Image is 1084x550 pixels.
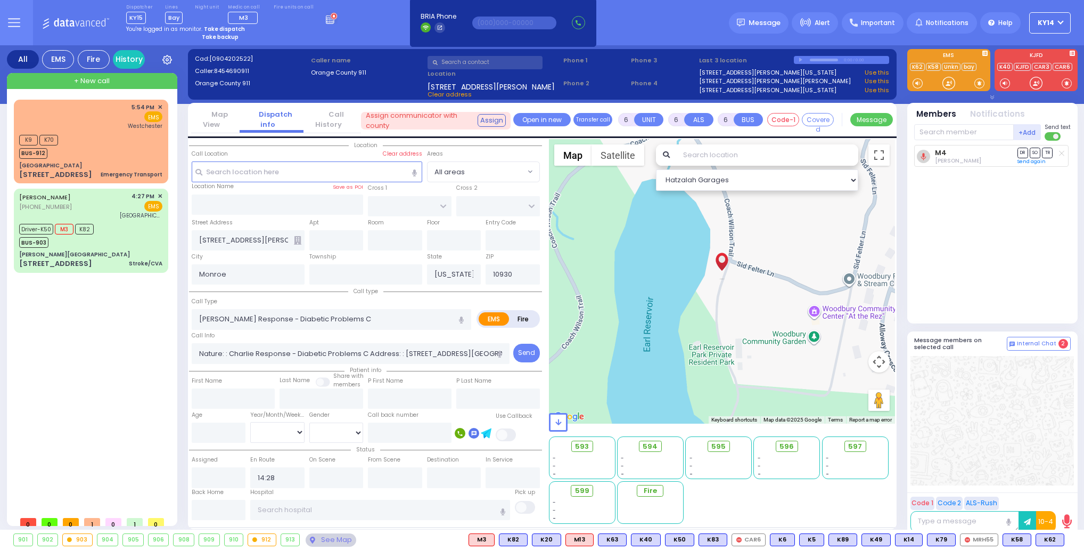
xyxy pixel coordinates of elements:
[828,533,857,546] div: K89
[195,67,308,76] label: Caller:
[676,144,858,166] input: Search location
[228,4,261,11] label: Medic on call
[333,183,363,191] label: Save as POI
[665,533,694,546] div: BLS
[428,56,543,69] input: Search a contact
[826,462,829,470] span: -
[192,253,203,261] label: City
[770,533,795,546] div: K6
[144,111,162,122] span: EMS
[19,258,92,269] div: [STREET_ADDRESS]
[779,441,794,452] span: 596
[204,25,245,33] strong: Take dispatch
[19,148,47,159] span: BUS-912
[554,144,592,166] button: Show street map
[195,4,219,11] label: Night unit
[250,500,510,520] input: Search hospital
[1007,337,1071,351] button: Internal Chat 2
[192,377,222,385] label: First Name
[699,56,794,65] label: Last 3 location
[711,441,726,452] span: 595
[926,63,941,71] a: K58
[472,17,556,29] input: (000)000-00000
[274,4,314,11] label: Fire units on call
[621,462,624,470] span: -
[631,533,661,546] div: BLS
[802,113,834,126] button: Covered
[631,533,661,546] div: K40
[456,184,478,192] label: Cross 2
[1036,511,1056,532] button: 10-4
[868,390,890,411] button: Drag Pegman onto the map to open Street View
[19,135,38,145] span: K9
[294,236,301,245] span: Other building occupants
[123,534,143,546] div: 905
[333,372,364,380] small: Share with
[366,110,476,131] span: Assign communicator with county
[19,161,82,169] div: [GEOGRAPHIC_DATA]
[1036,533,1064,546] div: BLS
[42,50,74,69] div: EMS
[306,533,356,547] div: See map
[281,534,300,546] div: 913
[942,63,960,71] a: Unkn
[935,157,981,165] span: Avrohom Yitzchok Flohr
[315,109,350,130] a: Call History
[311,68,424,77] label: Orange County 911
[997,63,1013,71] a: K40
[309,411,330,419] label: Gender
[553,514,556,522] span: -
[192,488,224,497] label: Back Home
[19,193,71,201] a: [PERSON_NAME]
[689,470,693,478] span: -
[192,297,217,306] label: Call Type
[349,141,383,149] span: Location
[970,108,1025,120] button: Notifications
[427,253,442,261] label: State
[132,192,154,200] span: 4:27 PM
[1042,148,1053,158] span: TR
[736,537,742,543] img: red-radio-icon.svg
[250,411,305,419] div: Year/Month/Week/Day
[421,12,456,21] span: BRIA Phone
[39,135,58,145] span: K70
[699,533,727,546] div: BLS
[120,212,162,220] span: Montefiore Medical Center (Moses Division)
[767,113,799,126] button: Code-1
[486,253,494,261] label: ZIP
[129,260,162,268] div: Stroke/CVA
[19,169,92,180] div: [STREET_ADDRESS]
[573,113,612,126] button: Transfer call
[699,68,836,77] a: [STREET_ADDRESS][PERSON_NAME][US_STATE]
[486,219,516,227] label: Entry Code
[7,50,39,69] div: All
[165,4,183,11] label: Lines
[631,56,695,65] span: Phone 3
[699,533,727,546] div: K83
[515,488,535,497] label: Pick up
[14,534,32,546] div: 901
[1014,124,1041,140] button: +Add
[251,109,292,130] a: Dispatch info
[192,161,422,182] input: Search location here
[734,113,763,126] button: BUS
[508,312,538,326] label: Fire
[144,201,162,212] span: EMS
[383,150,422,158] label: Clear address
[532,533,561,546] div: BLS
[689,462,693,470] span: -
[333,381,360,389] span: members
[634,113,663,126] button: UNIT
[631,79,695,88] span: Phone 4
[344,366,387,374] span: Patient info
[165,12,183,24] span: Bay
[209,54,253,63] span: [0904202522]
[250,456,275,464] label: En Route
[1053,63,1072,71] a: CAR6
[456,377,491,385] label: P Last Name
[496,412,532,420] label: Use Callback
[195,79,308,88] label: Orange County 911
[770,533,795,546] div: BLS
[78,50,110,69] div: Fire
[479,312,510,326] label: EMS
